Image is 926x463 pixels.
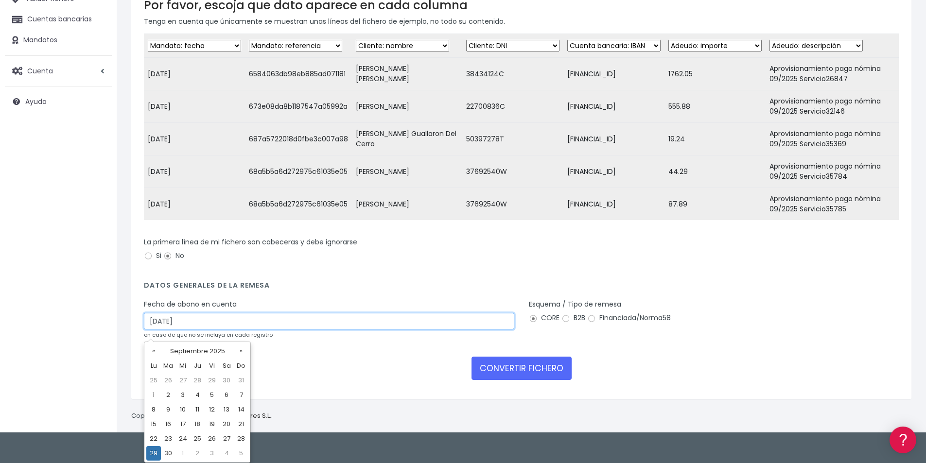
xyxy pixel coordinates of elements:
td: [PERSON_NAME] [352,90,462,123]
td: 1 [175,446,190,461]
th: Vi [205,359,219,373]
td: 87.89 [664,188,766,221]
td: 29 [205,373,219,388]
a: Formatos [10,123,185,138]
td: 30 [161,446,175,461]
td: 7 [234,388,248,402]
td: [PERSON_NAME] [PERSON_NAME] [352,58,462,90]
td: 30 [219,373,234,388]
td: [FINANCIAL_ID] [563,155,664,188]
td: 20 [219,417,234,431]
td: 8 [146,402,161,417]
td: Aprovisionamiento pago nómina 09/2025 Servicio35785 [766,188,899,221]
td: 673e08da8b1187547a05992a [245,90,352,123]
td: 50397278T [462,123,563,155]
td: 22700836C [462,90,563,123]
td: 1 [146,388,161,402]
td: 15 [146,417,161,431]
button: Contáctanos [10,260,185,277]
td: 3 [175,388,190,402]
td: 29 [146,446,161,461]
td: 18 [190,417,205,431]
td: [DATE] [144,188,245,221]
td: 26 [161,373,175,388]
td: 5 [205,388,219,402]
td: [FINANCIAL_ID] [563,123,664,155]
td: 6584063db98eb885ad071181 [245,58,352,90]
a: POWERED BY ENCHANT [134,280,187,289]
span: Cuenta [27,66,53,75]
th: Sa [219,359,234,373]
td: [PERSON_NAME] [352,155,462,188]
label: Fecha de abono en cuenta [144,299,237,309]
td: 3 [205,446,219,461]
td: 24 [175,431,190,446]
th: Do [234,359,248,373]
td: 4 [219,446,234,461]
div: Información general [10,68,185,77]
label: No [163,251,184,261]
td: 28 [190,373,205,388]
label: Si [144,251,161,261]
a: Perfiles de empresas [10,168,185,183]
a: Información general [10,83,185,98]
th: Mi [175,359,190,373]
td: Aprovisionamiento pago nómina 09/2025 Servicio35369 [766,123,899,155]
td: Aprovisionamiento pago nómina 09/2025 Servicio35784 [766,155,899,188]
td: 16 [161,417,175,431]
td: [DATE] [144,90,245,123]
td: 9 [161,402,175,417]
td: [FINANCIAL_ID] [563,188,664,221]
a: Videotutoriales [10,153,185,168]
td: 26 [205,431,219,446]
a: Ayuda [5,91,112,112]
td: 27 [219,431,234,446]
td: 68a5b5a6d272975c61035e05 [245,155,352,188]
a: Mandatos [5,30,112,51]
td: 38434124C [462,58,563,90]
small: en caso de que no se incluya en cada registro [144,331,273,339]
td: 17 [175,417,190,431]
td: Aprovisionamiento pago nómina 09/2025 Servicio32146 [766,90,899,123]
td: 12 [205,402,219,417]
td: 2 [190,446,205,461]
td: 1762.05 [664,58,766,90]
td: [FINANCIAL_ID] [563,58,664,90]
td: [DATE] [144,155,245,188]
td: 37692540W [462,155,563,188]
td: 5 [234,446,248,461]
td: 6 [219,388,234,402]
td: 11 [190,402,205,417]
td: 25 [190,431,205,446]
td: Aprovisionamiento pago nómina 09/2025 Servicio26847 [766,58,899,90]
td: 22 [146,431,161,446]
th: » [234,344,248,359]
td: 687a5722018d0fbe3c007a98 [245,123,352,155]
td: 13 [219,402,234,417]
a: Cuenta [5,61,112,81]
td: 44.29 [664,155,766,188]
td: 27 [175,373,190,388]
td: 37692540W [462,188,563,221]
th: Septiembre 2025 [161,344,234,359]
a: Cuentas bancarias [5,9,112,30]
th: Ju [190,359,205,373]
td: 68a5b5a6d272975c61035e05 [245,188,352,221]
td: [PERSON_NAME] Guallaron Del Cerro [352,123,462,155]
label: Esquema / Tipo de remesa [529,299,621,309]
td: 4 [190,388,205,402]
label: CORE [529,313,559,323]
a: Problemas habituales [10,138,185,153]
td: 14 [234,402,248,417]
td: 19.24 [664,123,766,155]
td: 28 [234,431,248,446]
th: Lu [146,359,161,373]
td: 19 [205,417,219,431]
div: Programadores [10,233,185,242]
label: La primera línea de mi fichero son cabeceras y debe ignorarse [144,237,357,247]
td: 2 [161,388,175,402]
td: 31 [234,373,248,388]
p: Copyright © 2025 . [131,411,273,421]
button: CONVERTIR FICHERO [472,357,572,380]
p: Tenga en cuenta que únicamente se muestran unas líneas del fichero de ejemplo, no todo su contenido. [144,16,899,27]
